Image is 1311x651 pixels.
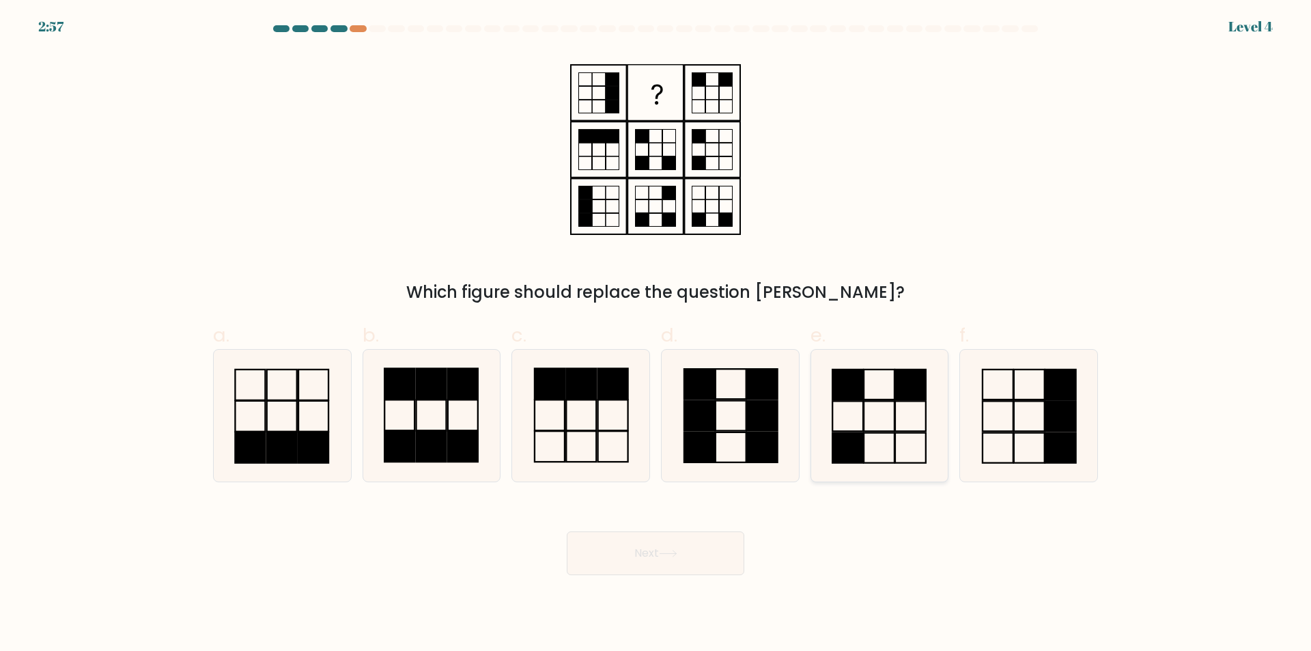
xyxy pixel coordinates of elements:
button: Next [567,531,744,575]
div: 2:57 [38,16,64,37]
div: Which figure should replace the question [PERSON_NAME]? [221,280,1090,305]
span: b. [363,322,379,348]
span: a. [213,322,229,348]
span: c. [511,322,526,348]
span: f. [959,322,969,348]
span: e. [810,322,826,348]
span: d. [661,322,677,348]
div: Level 4 [1228,16,1273,37]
